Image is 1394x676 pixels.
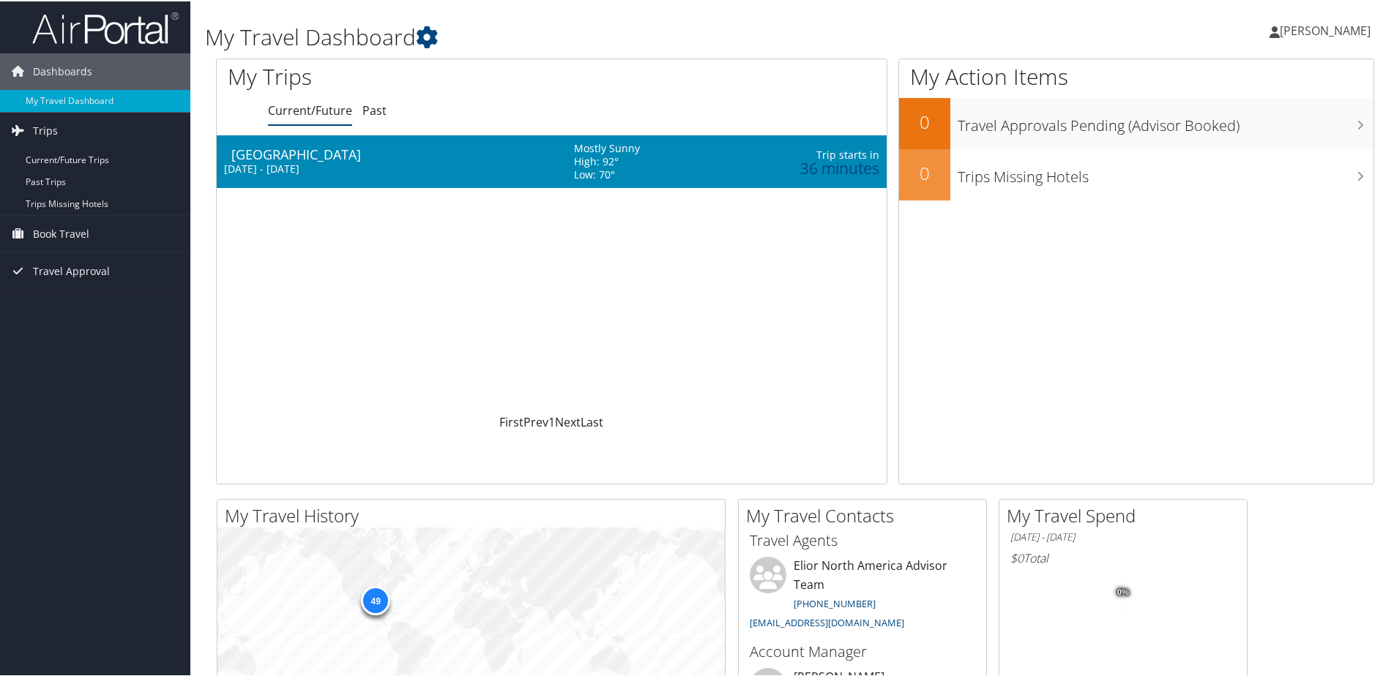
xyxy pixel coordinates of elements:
[1010,549,1236,565] h6: Total
[958,107,1373,135] h3: Travel Approvals Pending (Advisor Booked)
[750,529,975,549] h3: Travel Agents
[205,20,992,51] h1: My Travel Dashboard
[899,97,1373,148] a: 0Travel Approvals Pending (Advisor Booked)
[899,60,1373,91] h1: My Action Items
[899,108,950,133] h2: 0
[1280,21,1371,37] span: [PERSON_NAME]
[523,413,548,429] a: Prev
[574,167,640,180] div: Low: 70°
[548,413,555,429] a: 1
[1010,529,1236,543] h6: [DATE] - [DATE]
[750,640,975,661] h3: Account Manager
[574,154,640,167] div: High: 92°
[899,148,1373,199] a: 0Trips Missing Hotels
[268,101,352,117] a: Current/Future
[1270,7,1385,51] a: [PERSON_NAME]
[750,615,904,628] a: [EMAIL_ADDRESS][DOMAIN_NAME]
[1010,549,1024,565] span: $0
[33,214,89,251] span: Book Travel
[746,502,986,527] h2: My Travel Contacts
[33,52,92,89] span: Dashboards
[33,111,58,148] span: Trips
[361,585,390,614] div: 49
[499,413,523,429] a: First
[958,158,1373,186] h3: Trips Missing Hotels
[33,252,110,288] span: Travel Approval
[225,502,725,527] h2: My Travel History
[742,555,983,634] li: Elior North America Advisor Team
[794,596,876,609] a: [PHONE_NUMBER]
[732,147,879,160] div: Trip starts in
[581,413,603,429] a: Last
[224,161,552,174] div: [DATE] - [DATE]
[228,60,597,91] h1: My Trips
[231,146,559,159] div: [GEOGRAPHIC_DATA]
[899,159,950,184] h2: 0
[574,140,640,154] div: Mostly Sunny
[732,160,879,173] div: 36 minutes
[32,10,179,44] img: airportal-logo.png
[1117,587,1129,596] tspan: 0%
[1007,502,1247,527] h2: My Travel Spend
[362,101,387,117] a: Past
[555,413,581,429] a: Next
